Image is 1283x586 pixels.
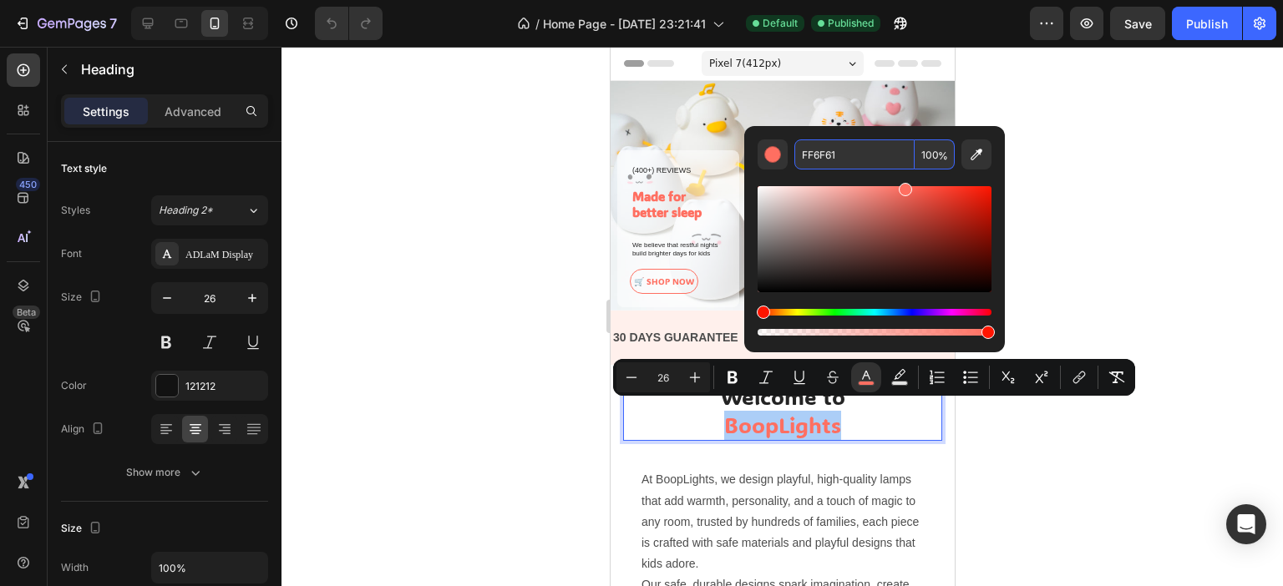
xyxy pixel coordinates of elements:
[61,457,268,487] button: Show more
[7,7,124,40] button: 7
[13,306,40,319] div: Beta
[165,103,221,120] p: Advanced
[159,203,213,218] span: Heading 2*
[109,13,117,33] p: 7
[16,178,40,191] div: 450
[1226,504,1266,544] div: Open Intercom Messenger
[61,518,105,540] div: Size
[1172,7,1242,40] button: Publish
[151,195,268,225] button: Heading 2*
[185,379,264,394] div: 121212
[613,359,1135,396] div: Editor contextual toolbar
[126,464,204,481] div: Show more
[152,553,267,583] input: Auto
[61,161,107,176] div: Text style
[61,203,90,218] div: Styles
[114,364,231,392] span: BoopLights
[543,15,706,33] span: Home Page - [DATE] 23:21:41
[1186,15,1228,33] div: Publish
[535,15,540,33] span: /
[185,247,264,262] div: ADLaM Display
[758,309,991,316] div: Hue
[794,139,915,169] input: E.g FFFFFF
[83,103,129,120] p: Settings
[763,16,798,31] span: Default
[110,336,235,364] span: Welcome to
[61,560,89,575] div: Width
[1110,7,1165,40] button: Save
[61,286,105,309] div: Size
[61,246,82,261] div: Font
[828,16,874,31] span: Published
[315,7,383,40] div: Undo/Redo
[61,378,87,393] div: Color
[1124,17,1152,31] span: Save
[31,422,313,569] p: At BoopLights, we design playful, high-quality lamps that add warmth, personality, and a touch of...
[938,147,948,165] span: %
[81,59,261,79] p: Heading
[292,280,377,301] p: AUTUMN SALE
[61,418,108,441] div: Align
[13,335,332,395] h2: Rich Text Editor. Editing area: main
[611,47,955,586] iframe: Design area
